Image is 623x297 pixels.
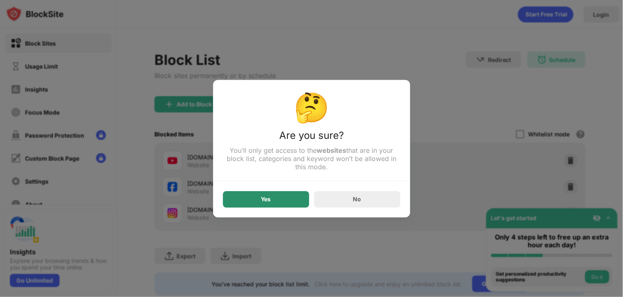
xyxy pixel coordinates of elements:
div: You’ll only get access to the that are in your block list, categories and keyword won’t be allowe... [223,146,400,171]
div: 🤔 [223,90,400,124]
div: Are you sure? [223,129,400,146]
div: Yes [261,196,271,203]
strong: websites [317,146,347,154]
div: No [353,196,361,203]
